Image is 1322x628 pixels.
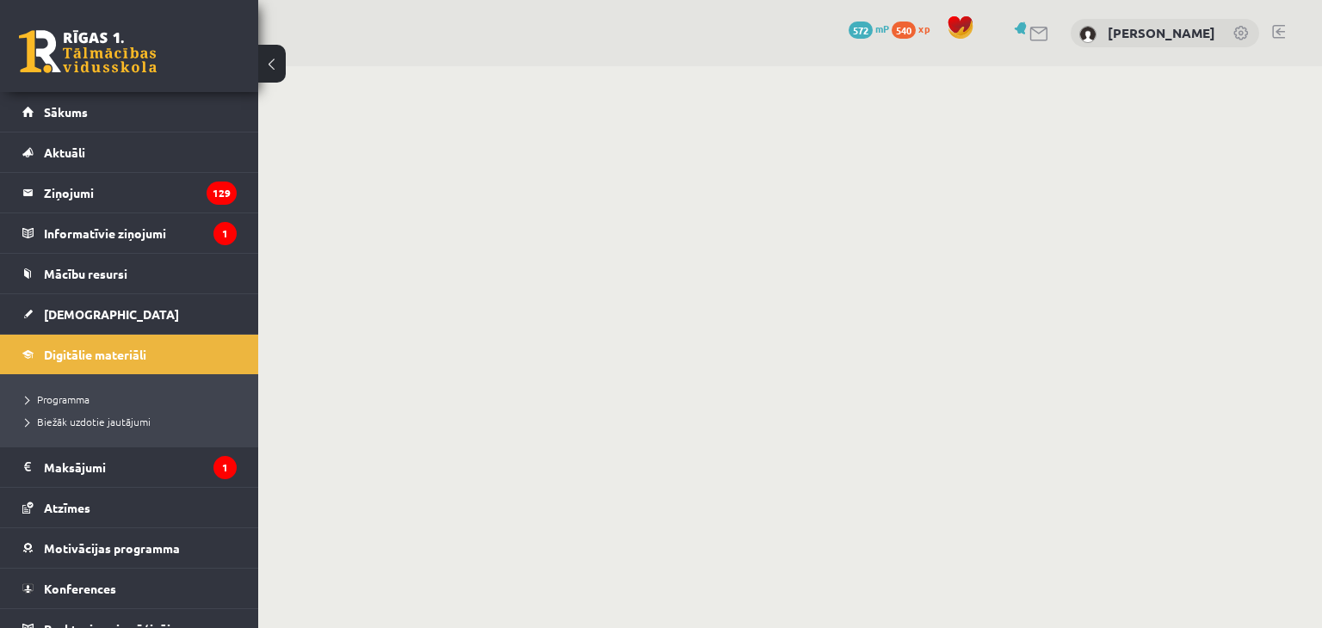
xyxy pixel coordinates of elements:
a: [PERSON_NAME] [1108,24,1215,41]
a: Sākums [22,92,237,132]
span: Motivācijas programma [44,540,180,556]
i: 1 [213,456,237,479]
span: mP [875,22,889,35]
a: Biežāk uzdotie jautājumi [26,414,241,429]
a: Mācību resursi [22,254,237,293]
span: Mācību resursi [44,266,127,281]
legend: Informatīvie ziņojumi [44,213,237,253]
span: 572 [849,22,873,39]
legend: Maksājumi [44,447,237,487]
a: Aktuāli [22,132,237,172]
a: Motivācijas programma [22,528,237,568]
span: Biežāk uzdotie jautājumi [26,415,151,428]
span: Programma [26,392,90,406]
span: Konferences [44,581,116,596]
i: 1 [213,222,237,245]
a: Ziņojumi129 [22,173,237,212]
img: Jana Anna Kārkliņa [1079,26,1097,43]
span: Digitālie materiāli [44,347,146,362]
a: Konferences [22,569,237,608]
a: Programma [26,391,241,407]
a: Informatīvie ziņojumi1 [22,213,237,253]
a: Rīgas 1. Tālmācības vidusskola [19,30,157,73]
span: Aktuāli [44,145,85,160]
a: [DEMOGRAPHIC_DATA] [22,294,237,334]
a: 572 mP [849,22,889,35]
a: Atzīmes [22,488,237,527]
a: Maksājumi1 [22,447,237,487]
legend: Ziņojumi [44,173,237,212]
a: Digitālie materiāli [22,335,237,374]
span: [DEMOGRAPHIC_DATA] [44,306,179,322]
span: 540 [892,22,916,39]
span: Atzīmes [44,500,90,515]
a: 540 xp [892,22,938,35]
span: xp [918,22,930,35]
i: 129 [207,182,237,205]
span: Sākums [44,104,88,120]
